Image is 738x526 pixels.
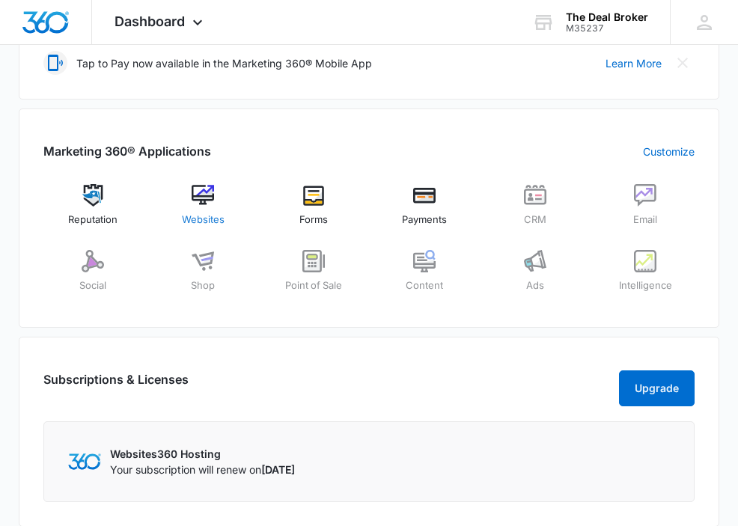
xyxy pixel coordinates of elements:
span: Ads [526,278,544,293]
span: Reputation [68,212,118,227]
a: Reputation [43,184,142,238]
a: Websites [153,184,252,238]
span: Social [79,278,106,293]
a: Social [43,250,142,304]
a: Shop [153,250,252,304]
h2: Subscriptions & Licenses [43,370,189,400]
a: Email [597,184,695,238]
a: Customize [643,144,695,159]
a: Learn More [606,55,662,71]
a: Point of Sale [264,250,363,304]
div: account id [566,23,648,34]
span: Point of Sale [285,278,342,293]
a: Ads [486,250,585,304]
span: [DATE] [261,463,295,476]
a: Intelligence [597,250,695,304]
a: Payments [375,184,474,238]
div: account name [566,11,648,23]
img: Marketing 360 Logo [68,453,101,469]
span: Dashboard [115,13,185,29]
span: CRM [524,212,546,227]
span: Forms [299,212,328,227]
a: Forms [264,184,363,238]
h2: Marketing 360® Applications [43,142,211,160]
a: CRM [486,184,585,238]
a: Content [375,250,474,304]
span: Websites [182,212,225,227]
p: Tap to Pay now available in the Marketing 360® Mobile App [76,55,372,71]
span: Payments [402,212,447,227]
p: Websites360 Hosting [110,446,295,462]
span: Content [406,278,443,293]
span: Shop [191,278,215,293]
span: Email [633,212,657,227]
span: Intelligence [619,278,672,293]
button: Close [671,51,695,75]
button: Upgrade [619,370,695,406]
p: Your subscription will renew on [110,462,295,477]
